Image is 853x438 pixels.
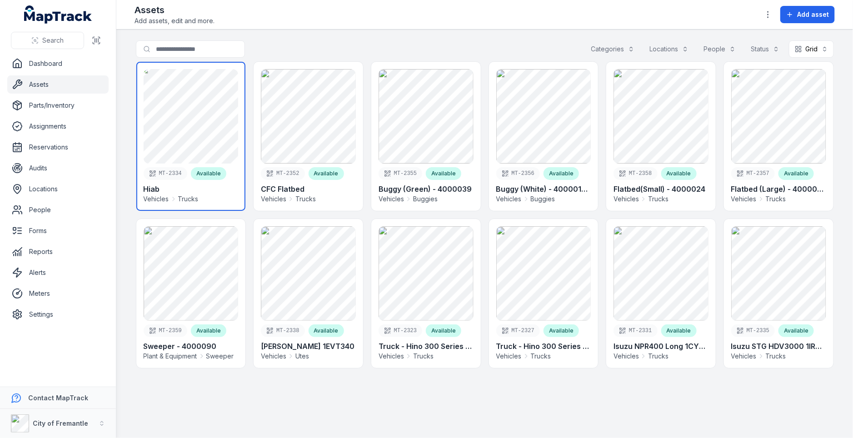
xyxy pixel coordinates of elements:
[7,180,109,198] a: Locations
[789,40,834,58] button: Grid
[780,6,835,23] button: Add asset
[42,36,64,45] span: Search
[7,138,109,156] a: Reservations
[11,32,84,49] button: Search
[7,201,109,219] a: People
[745,40,785,58] button: Status
[7,96,109,114] a: Parts/Inventory
[28,394,88,402] strong: Contact MapTrack
[7,264,109,282] a: Alerts
[7,75,109,94] a: Assets
[7,284,109,303] a: Meters
[7,159,109,177] a: Audits
[24,5,92,24] a: MapTrack
[7,243,109,261] a: Reports
[7,222,109,240] a: Forms
[135,4,214,16] h2: Assets
[7,55,109,73] a: Dashboard
[797,10,829,19] span: Add asset
[33,419,88,427] strong: City of Fremantle
[698,40,742,58] button: People
[7,305,109,324] a: Settings
[135,16,214,25] span: Add assets, edit and more.
[7,117,109,135] a: Assignments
